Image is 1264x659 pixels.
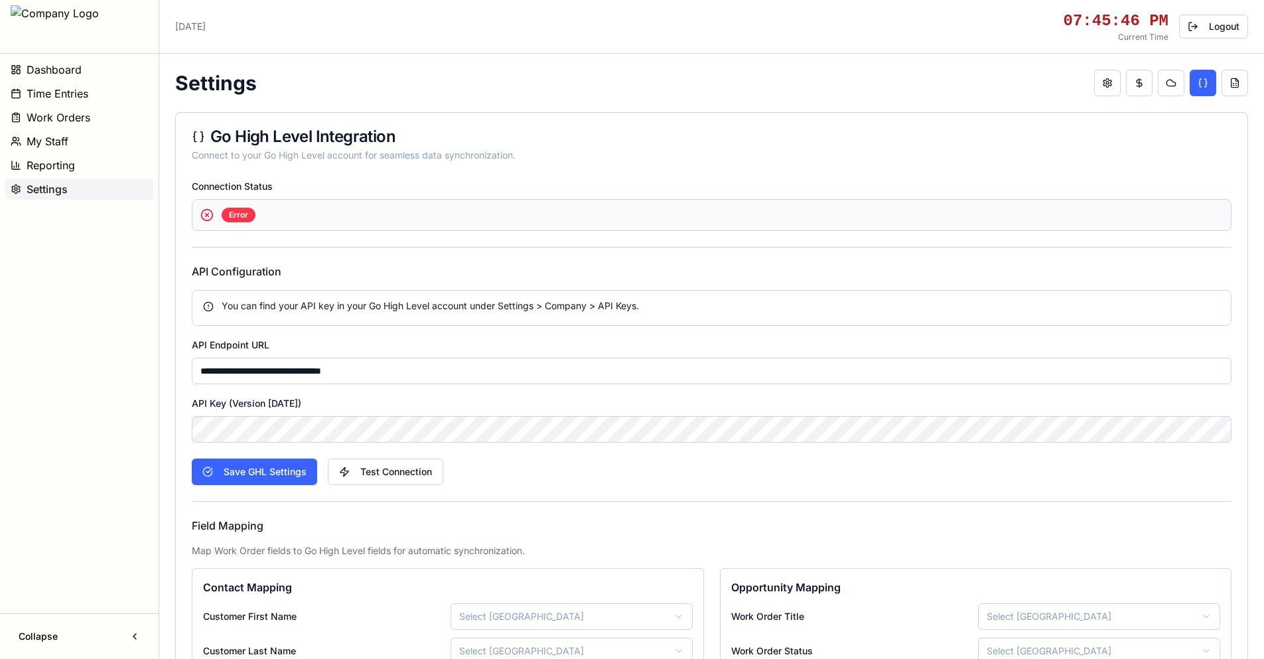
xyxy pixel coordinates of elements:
label: API Endpoint URL [192,339,269,350]
button: My Staff [5,131,153,152]
span: Collapse [19,630,58,643]
label: Work Order Title [731,610,973,623]
button: Work Orders [5,107,153,128]
div: Connect to your Go High Level account for seamless data synchronization. [192,149,1231,162]
button: Test Connection [328,459,443,485]
span: Dashboard [27,62,82,78]
h4: Field Mapping [192,518,1231,534]
div: Go High Level Integration [192,129,1231,145]
button: Google Sheets [1222,70,1248,96]
button: Weather [1158,70,1184,96]
button: Save GHL Settings [192,459,317,485]
span: My Staff [27,133,68,149]
label: Customer Last Name [203,644,445,658]
img: Company Logo [11,5,99,48]
span: Work Orders [27,110,90,125]
button: Benefits & Pay [1126,70,1153,96]
div: 07:45:46 PM [1064,11,1168,32]
label: API Key (Version [DATE]) [192,398,301,409]
h5: Contact Mapping [203,579,693,595]
span: Settings [27,181,68,197]
p: Map Work Order fields to Go High Level fields for automatic synchronization. [192,544,1231,557]
label: Connection Status [192,181,273,192]
button: Go High Level Integration [1190,70,1216,96]
button: System Settings [1094,70,1121,96]
span: Time Entries [27,86,88,102]
button: Settings [5,179,153,200]
button: Time Entries [5,83,153,104]
div: error [222,208,255,222]
div: You can find your API key in your Go High Level account under Settings > Company > API Keys. [203,299,1220,313]
p: [DATE] [175,20,206,33]
button: Dashboard [5,59,153,80]
button: Reporting [5,155,153,176]
label: Customer First Name [203,610,445,623]
button: Logout [1179,15,1248,38]
h5: Opportunity Mapping [731,579,1221,595]
button: Collapse [11,624,148,648]
h1: Settings [175,71,257,95]
p: Current Time [1064,32,1168,42]
span: Reporting [27,157,75,173]
h4: API Configuration [192,263,1231,279]
label: Work Order Status [731,644,973,658]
